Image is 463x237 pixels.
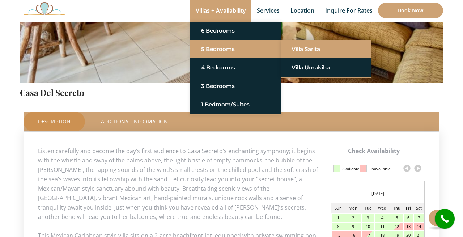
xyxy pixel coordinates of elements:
a: Additional Information [86,112,182,131]
a: 5 Bedrooms [201,43,270,56]
i: call [437,211,453,227]
div: 5 [390,214,403,222]
div: 2 [345,214,361,222]
div: Available [342,163,359,175]
div: 3 [362,214,374,222]
a: 1 Bedroom/Suites [201,98,270,111]
div: 10 [362,223,374,230]
td: Tue [361,203,374,213]
td: Fri [404,203,413,213]
td: Mon [345,203,361,213]
td: Thu [390,203,404,213]
a: Villa Sarita [292,43,360,56]
a: Description [24,112,85,131]
div: 9 [345,223,361,230]
td: Sat [413,203,424,213]
div: Unavailable [369,163,391,175]
div: 14 [414,223,424,230]
a: 4 Bedrooms [201,61,270,74]
a: call [435,209,455,229]
div: 12 [390,223,403,230]
a: Villa Umakiha [292,61,360,74]
a: 3 Bedrooms [201,80,270,93]
div: 6 [404,214,413,222]
div: 7 [414,214,424,222]
div: 1 [332,214,345,222]
a: Book Now [378,3,443,18]
div: 4 [375,214,390,222]
div: 11 [375,223,390,230]
img: Awesome Logo [20,2,69,15]
td: Sun [331,203,345,213]
div: 8 [332,223,345,230]
p: Listen carefully and become the day’s first audience to Casa Secreto’s enchanting symphony; it be... [38,146,425,221]
div: [DATE] [331,188,424,199]
div: 13 [404,223,413,230]
a: Casa Del Secreto [20,87,84,98]
td: Wed [374,203,390,213]
a: 6 Bedrooms [201,24,270,37]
